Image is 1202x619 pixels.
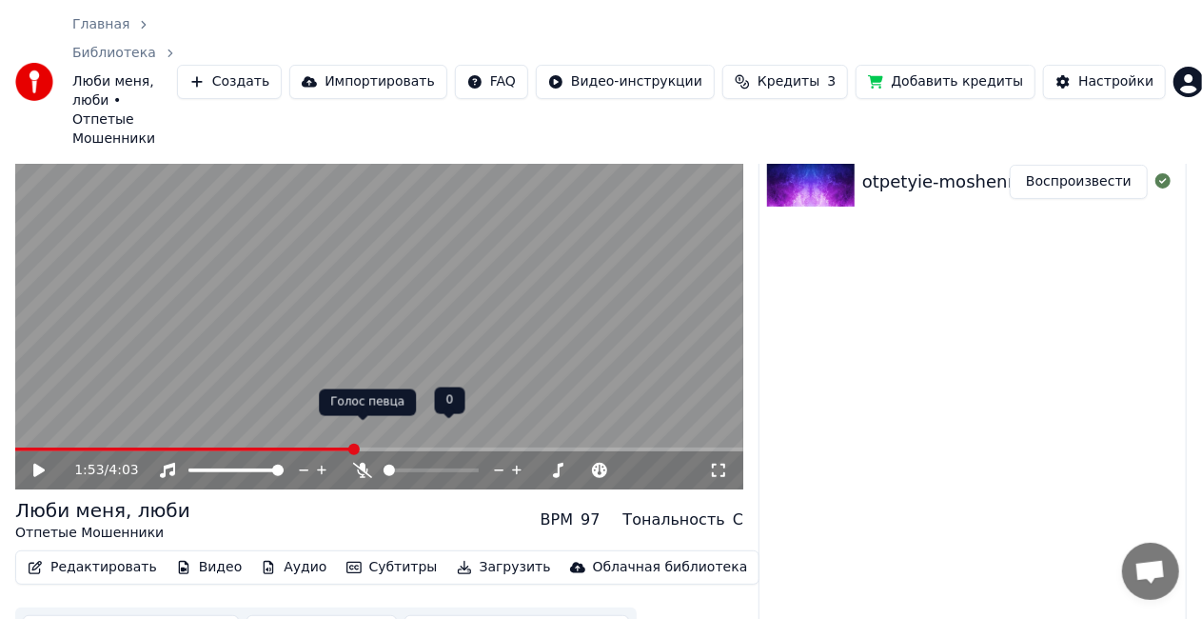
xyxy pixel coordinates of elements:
button: Аудио [253,554,334,581]
span: Люби меня, люби • Отпетые Мошенники [72,72,177,149]
div: 0 [435,388,465,414]
div: Настройки [1078,72,1153,91]
span: 3 [827,72,836,91]
button: Видео [168,554,250,581]
nav: breadcrumb [72,15,177,149]
button: Кредиты3 [722,65,848,99]
div: Отпетые Мошенники [15,524,190,543]
span: Кредиты [758,72,819,91]
div: Облачная библиотека [593,558,748,577]
button: Видео-инструкции [536,65,715,99]
div: Открытый чат [1122,543,1179,600]
button: Воспроизвести [1010,165,1148,199]
div: C [733,509,743,531]
button: Загрузить [449,554,559,581]
div: Люби меня, люби [15,497,190,524]
button: Субтитры [339,554,445,581]
button: Импортировать [289,65,447,99]
div: Тональность [623,509,725,531]
div: / [74,461,120,480]
button: FAQ [455,65,528,99]
button: Добавить кредиты [856,65,1035,99]
a: Библиотека [72,44,156,63]
span: 4:03 [108,461,138,480]
div: 97 [581,509,600,531]
div: BPM [541,509,573,531]
button: Создать [177,65,282,99]
div: Голос певца [319,389,416,416]
a: Главная [72,15,129,34]
button: Редактировать [20,554,165,581]
button: Настройки [1043,65,1166,99]
img: youka [15,63,53,101]
span: 1:53 [74,461,104,480]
